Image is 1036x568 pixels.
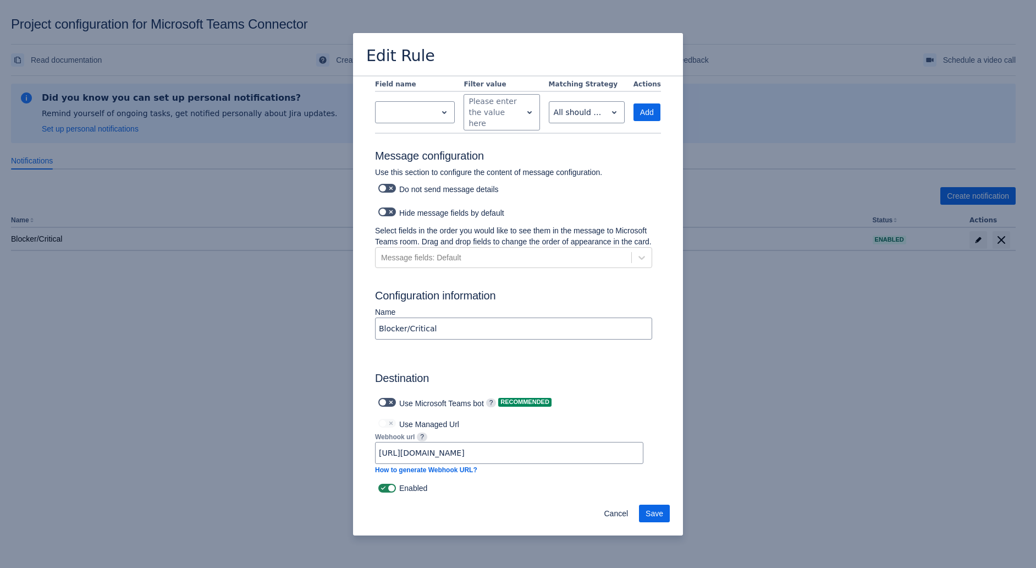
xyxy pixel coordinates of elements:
span: Cancel [604,505,628,522]
button: Cancel [597,505,635,522]
div: Message fields: Default [381,252,461,263]
th: Matching Strategy [544,78,629,92]
span: ? [486,398,497,407]
th: Actions [629,78,661,92]
span: open [438,106,451,119]
span: Webhook url [375,433,415,441]
div: Enabled [375,480,661,496]
h3: Message configuration [375,149,661,167]
div: Please enter the value here [469,96,517,129]
button: Add [633,103,660,121]
span: open [608,106,621,119]
input: Please enter the webhook url here [376,443,643,463]
span: Add [640,103,654,121]
span: Save [646,505,663,522]
p: Name [375,307,652,318]
a: ? [417,432,427,441]
span: Recommended [498,399,552,405]
a: How to generate Webhook URL? [375,466,477,474]
div: Do not send message details [375,181,652,196]
input: Please enter the name of the rule here [376,319,652,338]
h3: Configuration information [375,289,661,307]
span: open [523,106,536,119]
button: Save [639,505,670,522]
div: Use Microsoft Teams bot [375,395,484,410]
p: Select fields in the order you would like to see them in the message to Microsoft Teams room. Dra... [375,225,652,247]
th: Field name [375,78,459,92]
div: Use Managed Url [375,416,643,431]
div: Hide message fields by default [375,204,652,220]
p: Use this section to configure the content of message configuration. [375,167,652,178]
th: Filter value [459,78,544,92]
h3: Destination [375,372,652,389]
h3: Edit Rule [366,46,435,68]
